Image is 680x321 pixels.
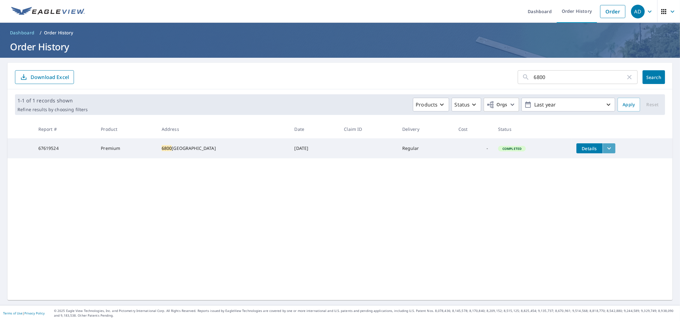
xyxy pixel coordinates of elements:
button: Orgs [484,98,519,111]
p: Refine results by choosing filters [17,107,88,112]
p: © 2025 Eagle View Technologies, Inc. and Pictometry International Corp. All Rights Reserved. Repo... [54,309,677,318]
td: 67619524 [33,138,96,158]
p: Download Excel [31,74,69,81]
a: Order [600,5,625,18]
th: Address [157,120,290,138]
th: Report # [33,120,96,138]
p: 1-1 of 1 records shown [17,97,88,104]
img: EV Logo [11,7,85,16]
span: Dashboard [10,30,35,36]
a: Terms of Use [3,311,22,315]
th: Delivery [397,120,453,138]
button: Apply [618,98,640,111]
span: Details [580,146,599,151]
button: Download Excel [15,70,74,84]
th: Product [96,120,156,138]
a: Privacy Policy [24,311,45,315]
th: Claim ID [339,120,397,138]
td: - [453,138,493,158]
th: Cost [453,120,493,138]
span: Apply [623,101,635,109]
p: | [3,311,45,315]
div: AD [631,5,645,18]
div: [GEOGRAPHIC_DATA] [162,145,285,151]
span: Completed [499,146,525,151]
td: Premium [96,138,156,158]
h1: Order History [7,40,673,53]
button: Search [643,70,665,84]
span: Orgs [487,101,507,109]
button: filesDropdownBtn-67619524 [603,143,615,153]
p: Status [454,101,470,108]
span: Search [648,74,660,80]
p: Products [416,101,438,108]
input: Address, Report #, Claim ID, etc. [534,68,626,86]
p: Order History [44,30,73,36]
th: Status [493,120,571,138]
mark: 6800 [162,145,172,151]
th: Date [290,120,339,138]
a: Dashboard [7,28,37,38]
button: Products [413,98,449,111]
button: detailsBtn-67619524 [576,143,603,153]
button: Status [452,98,481,111]
td: [DATE] [290,138,339,158]
p: Last year [532,99,605,110]
button: Last year [521,98,615,111]
li: / [40,29,42,37]
nav: breadcrumb [7,28,673,38]
td: Regular [397,138,453,158]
